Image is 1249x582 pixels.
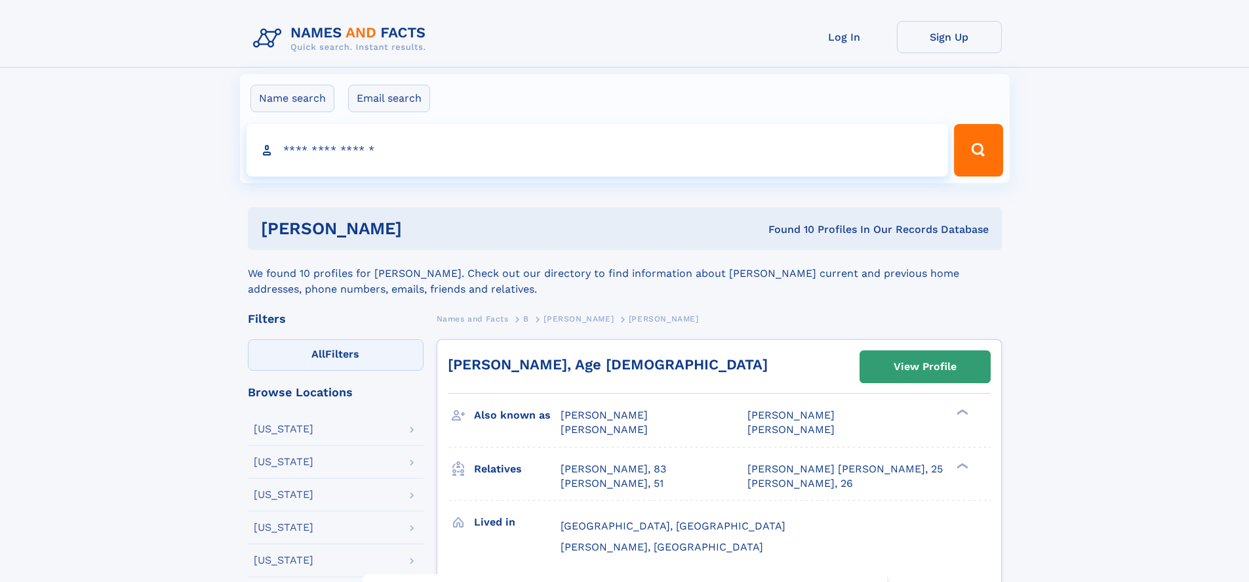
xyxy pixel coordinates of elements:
[250,85,334,112] label: Name search
[248,313,424,325] div: Filters
[954,124,1002,177] button: Search Button
[561,520,785,532] span: [GEOGRAPHIC_DATA], [GEOGRAPHIC_DATA]
[474,511,561,533] h3: Lived in
[544,314,614,323] span: [PERSON_NAME]
[523,310,529,327] a: B
[860,351,990,383] a: View Profile
[248,339,424,371] label: Filters
[747,409,835,421] span: [PERSON_NAME]
[561,541,763,553] span: [PERSON_NAME], [GEOGRAPHIC_DATA]
[348,85,430,112] label: Email search
[894,352,957,382] div: View Profile
[747,476,853,491] a: [PERSON_NAME], 26
[248,250,1002,297] div: We found 10 profiles for [PERSON_NAME]. Check out our directory to find information about [PERSON...
[474,404,561,426] h3: Also known as
[953,461,969,470] div: ❯
[254,424,313,434] div: [US_STATE]
[247,124,949,177] input: search input
[897,21,1002,53] a: Sign Up
[254,489,313,500] div: [US_STATE]
[474,458,561,480] h3: Relatives
[747,462,943,476] a: [PERSON_NAME] [PERSON_NAME], 25
[523,314,529,323] span: B
[254,555,313,566] div: [US_STATE]
[747,423,835,436] span: [PERSON_NAME]
[254,522,313,533] div: [US_STATE]
[544,310,614,327] a: [PERSON_NAME]
[629,314,699,323] span: [PERSON_NAME]
[437,310,509,327] a: Names and Facts
[585,222,989,237] div: Found 10 Profiles In Our Records Database
[448,356,768,373] a: [PERSON_NAME], Age [DEMOGRAPHIC_DATA]
[261,220,585,237] h1: [PERSON_NAME]
[561,423,648,436] span: [PERSON_NAME]
[248,21,437,56] img: Logo Names and Facts
[792,21,897,53] a: Log In
[254,457,313,467] div: [US_STATE]
[953,408,969,417] div: ❯
[248,386,424,398] div: Browse Locations
[311,348,325,360] span: All
[561,409,648,421] span: [PERSON_NAME]
[561,462,666,476] a: [PERSON_NAME], 83
[561,476,664,491] a: [PERSON_NAME], 51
